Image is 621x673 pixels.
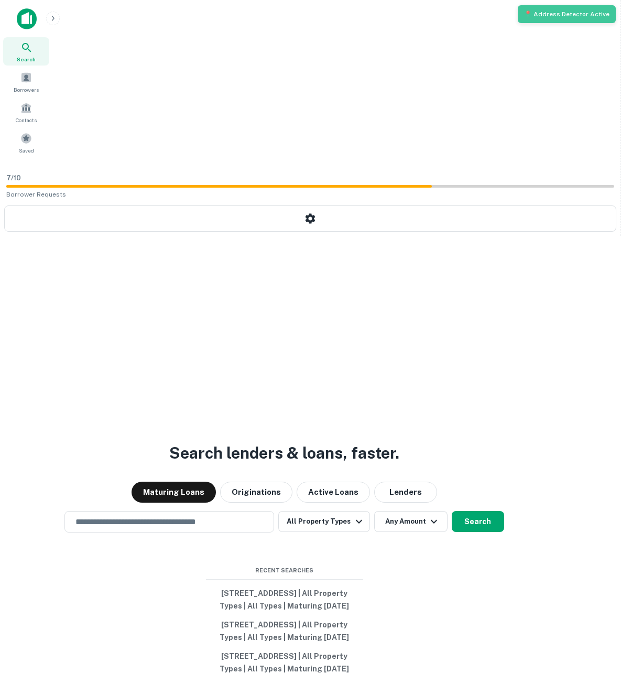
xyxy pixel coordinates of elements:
img: capitalize-icon.png [17,8,37,29]
button: Lenders [374,482,437,503]
iframe: Chat Widget [569,589,621,639]
a: Contacts [3,98,49,126]
span: Borrower Requests [6,191,66,198]
span: Recent Searches [206,566,363,575]
a: Saved [3,128,49,157]
span: 7 / 10 [6,174,21,182]
button: All Property Types [278,511,369,532]
h3: Search lenders & loans, faster. [169,441,399,465]
button: [STREET_ADDRESS] | All Property Types | All Types | Maturing [DATE] [206,615,363,647]
button: Any Amount [374,511,448,532]
span: Contacts [16,116,37,124]
button: Search [452,511,504,532]
button: Active Loans [297,482,370,503]
span: Saved [19,146,34,155]
span: Search [17,55,36,63]
button: Originations [220,482,292,503]
a: Borrowers [3,68,49,96]
span: Borrowers [14,85,39,94]
div: 📍 Address Detector Active [518,5,616,23]
a: Search [3,37,49,66]
button: Maturing Loans [132,482,216,503]
button: [STREET_ADDRESS] | All Property Types | All Types | Maturing [DATE] [206,584,363,615]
